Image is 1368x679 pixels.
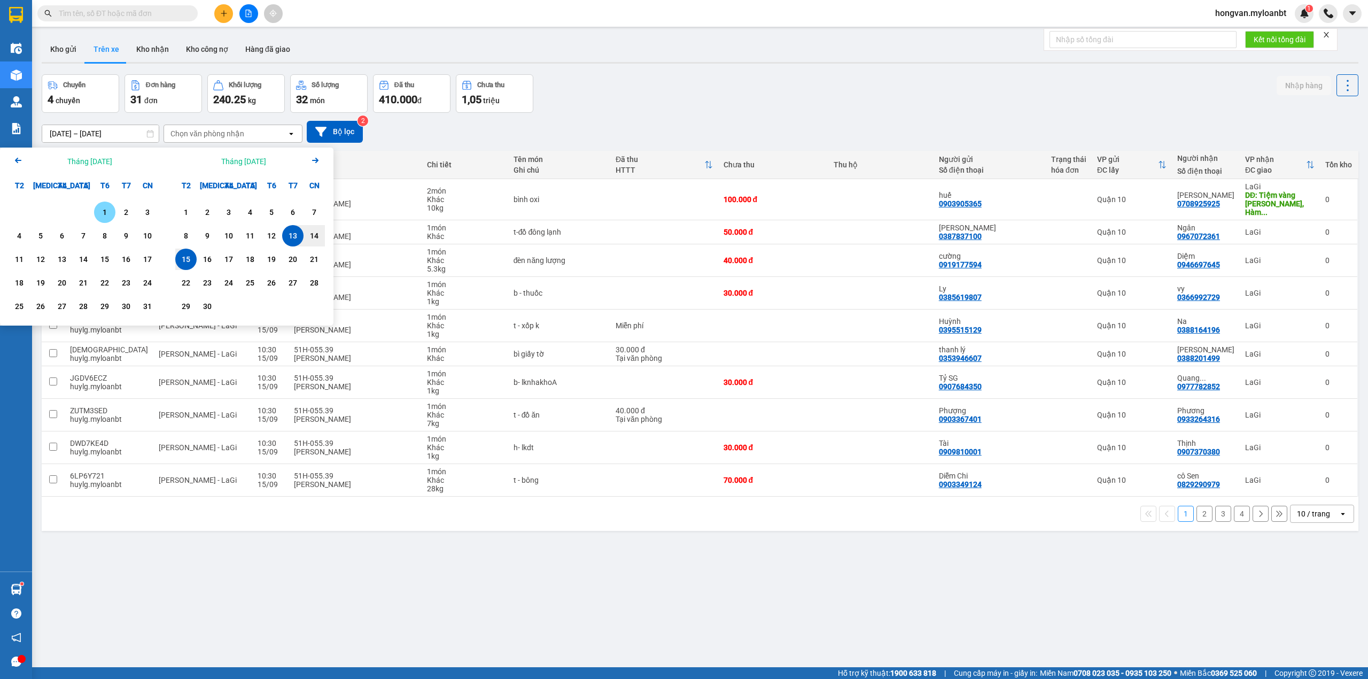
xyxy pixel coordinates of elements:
div: 13 [285,229,300,242]
div: 4 [12,229,27,242]
button: Chuyến4chuyến [42,74,119,113]
div: 19 [33,276,48,289]
div: Choose Thứ Sáu, tháng 09 19 2025. It's available. [261,249,282,270]
input: Select a date range. [42,125,159,142]
div: 0385619807 [939,293,982,302]
div: Trạng thái [1051,155,1086,164]
div: ĐC lấy [1097,166,1158,174]
div: Diệm [1177,252,1234,260]
div: T4 [218,175,239,196]
div: 30 [200,300,215,313]
div: 100.000 đ [724,195,823,204]
button: 3 [1215,506,1231,522]
div: 29 [97,300,112,313]
button: Bộ lọc [307,121,363,143]
div: Na [1177,317,1234,326]
div: 27 [55,300,69,313]
div: Thu hộ [834,160,928,169]
div: Choose Thứ Ba, tháng 08 19 2025. It's available. [30,272,51,294]
img: phone-icon [1324,9,1333,18]
div: 2 [119,206,134,219]
button: Khối lượng240.25kg [207,74,285,113]
div: 0 [1325,289,1352,297]
button: 4 [1234,506,1250,522]
button: Đơn hàng31đơn [125,74,202,113]
div: 11 [12,253,27,266]
div: LaGi [1245,256,1315,265]
button: Next month. [309,154,322,168]
img: solution-icon [11,123,22,134]
div: Số điện thoại [1177,167,1234,175]
div: LaGi [1245,289,1315,297]
div: cường [939,252,1040,260]
div: 0366992729 [1177,293,1220,302]
div: CN [137,175,158,196]
span: 410.000 [379,93,417,106]
div: Choose Chủ Nhật, tháng 08 24 2025. It's available. [137,272,158,294]
div: VP gửi [1097,155,1158,164]
button: file-add [239,4,258,23]
div: HTTT [616,166,704,174]
div: Selected end date. Thứ Hai, tháng 09 15 2025. It's available. [175,249,197,270]
div: 1 món [427,248,503,256]
div: 0 [1325,256,1352,265]
span: Kết nối tổng đài [1254,34,1305,45]
div: Khác [427,256,503,265]
div: T4 [51,175,73,196]
div: 4 [243,206,258,219]
div: 0903905365 [939,199,982,208]
div: Miễn phí [616,321,713,330]
div: 21 [307,253,322,266]
div: 19 [264,253,279,266]
button: Hàng đã giao [237,36,299,62]
div: Choose Thứ Ba, tháng 09 16 2025. It's available. [197,249,218,270]
div: 1 [178,206,193,219]
div: 21 [76,276,91,289]
div: 15/09 [258,326,283,334]
svg: open [287,129,296,138]
div: [MEDICAL_DATA] [197,175,218,196]
th: Toggle SortBy [610,151,718,179]
div: 9 [119,229,134,242]
button: caret-down [1343,4,1362,23]
div: Khác [427,321,503,330]
div: 12 [33,253,48,266]
div: 9 [200,229,215,242]
div: 28 [307,276,322,289]
div: T6 [94,175,115,196]
div: cao phát [939,223,1040,232]
div: Choose Thứ Ba, tháng 08 26 2025. It's available. [30,296,51,317]
div: Khác [427,232,503,241]
sup: 1 [1305,5,1313,12]
div: t-đồ đông lạnh [514,228,605,236]
div: Choose Thứ Bảy, tháng 09 27 2025. It's available. [282,272,304,294]
svg: Arrow Right [309,154,322,167]
img: warehouse-icon [11,96,22,107]
div: Choose Thứ Năm, tháng 08 21 2025. It's available. [73,272,94,294]
div: 0 [1325,321,1352,330]
div: 8 [97,229,112,242]
div: 25 [243,276,258,289]
div: 0946697645 [1177,260,1220,269]
div: Choose Thứ Hai, tháng 09 29 2025. It's available. [175,296,197,317]
div: 10 kg [427,204,503,212]
span: kg [248,96,256,105]
div: CN [304,175,325,196]
div: 51H-055.39 [294,223,416,232]
button: Trên xe [85,36,128,62]
div: [PERSON_NAME] [294,326,416,334]
div: 11 [243,229,258,242]
div: [PERSON_NAME] [294,260,416,269]
div: Choose Thứ Sáu, tháng 08 29 2025. It's available. [94,296,115,317]
span: 32 [296,93,308,106]
button: Đã thu410.000đ [373,74,450,113]
div: huế [939,191,1040,199]
div: LaGi [1245,182,1315,191]
div: Người nhận [1177,154,1234,163]
div: Hoàng Yến [1177,191,1234,199]
div: 23 [119,276,134,289]
div: Chưa thu [477,81,504,89]
div: Choose Thứ Năm, tháng 09 18 2025. It's available. [239,249,261,270]
div: Tháng [DATE] [67,156,112,167]
div: Choose Thứ Tư, tháng 09 3 2025. It's available. [218,202,239,223]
